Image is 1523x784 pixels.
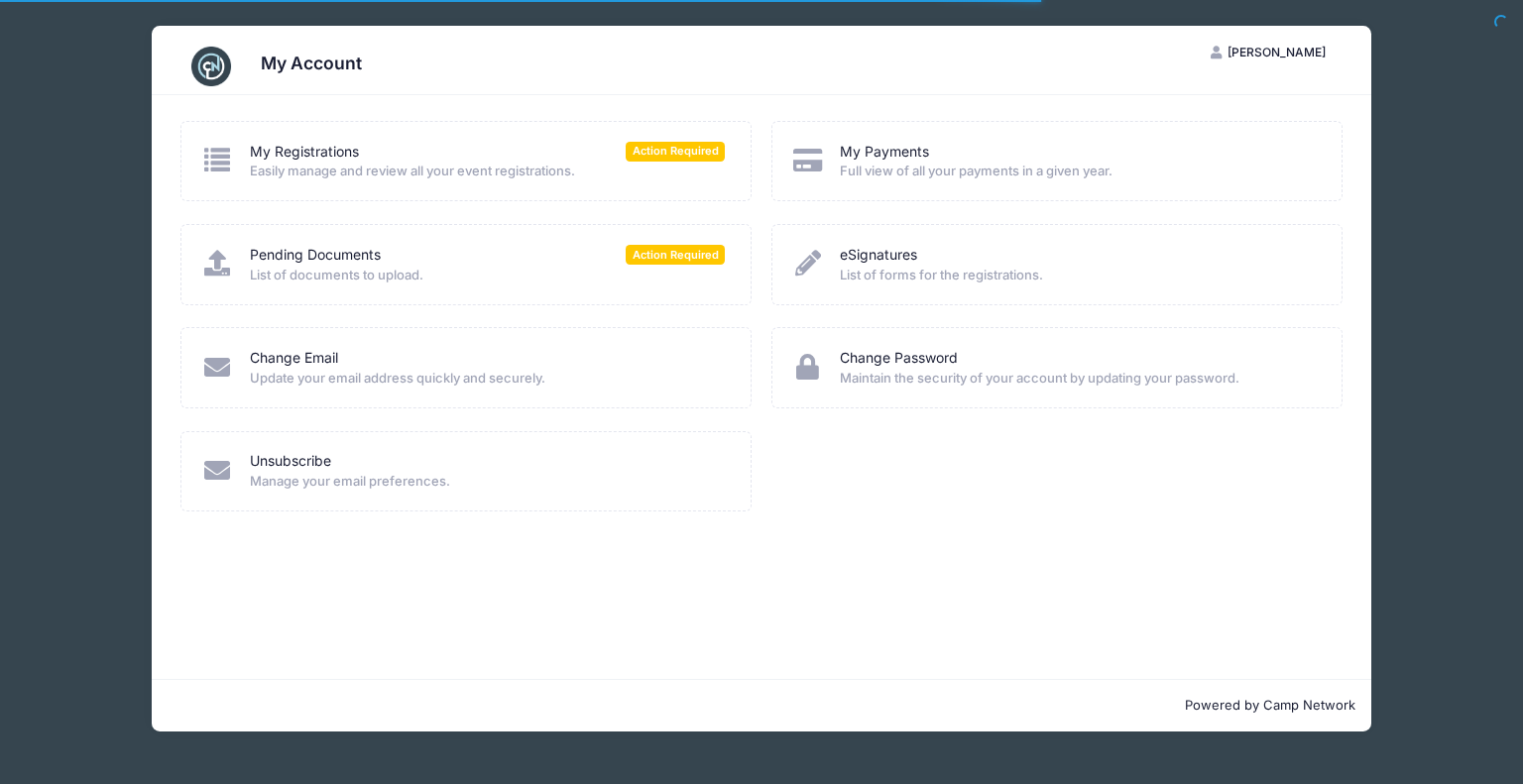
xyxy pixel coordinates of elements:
span: Update your email address quickly and securely. [250,369,726,389]
a: Pending Documents [250,245,381,266]
span: List of documents to upload. [250,266,726,285]
span: Action Required [626,142,725,161]
span: Manage your email preferences. [250,472,726,492]
a: Change Email [250,348,338,369]
a: Unsubscribe [250,451,331,472]
a: My Payments [840,142,929,163]
span: Easily manage and review all your event registrations. [250,162,726,181]
span: Action Required [626,245,725,264]
a: eSignatures [840,245,917,266]
a: My Registrations [250,142,359,163]
p: Powered by Camp Network [168,696,1355,716]
img: CampNetwork [191,47,231,86]
span: [PERSON_NAME] [1228,45,1326,59]
h3: My Account [261,53,362,73]
a: Change Password [840,348,958,369]
span: List of forms for the registrations. [840,266,1316,285]
span: Maintain the security of your account by updating your password. [840,369,1316,389]
button: [PERSON_NAME] [1194,36,1343,69]
span: Full view of all your payments in a given year. [840,162,1316,181]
